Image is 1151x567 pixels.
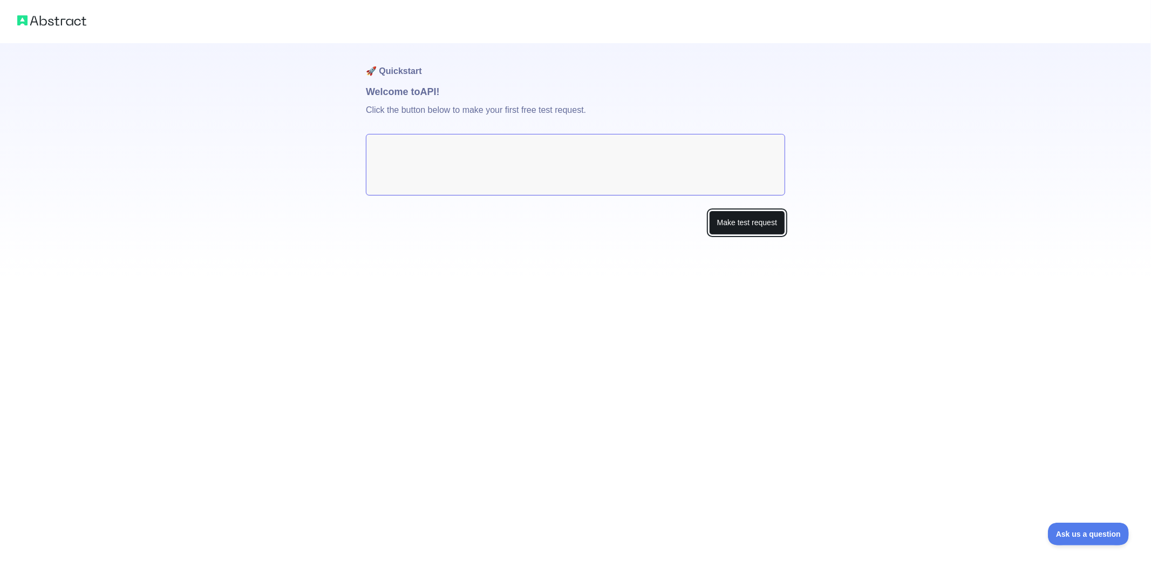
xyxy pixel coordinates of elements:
p: Click the button below to make your first free test request. [366,99,785,134]
h1: 🚀 Quickstart [366,43,785,84]
button: Make test request [709,211,785,235]
img: Abstract logo [17,13,86,28]
iframe: Toggle Customer Support [1048,523,1129,545]
h1: Welcome to API! [366,84,785,99]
